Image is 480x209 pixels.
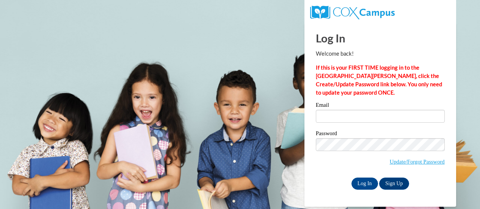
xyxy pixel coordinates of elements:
strong: If this is your FIRST TIME logging in to the [GEOGRAPHIC_DATA][PERSON_NAME], click the Create/Upd... [316,64,442,96]
img: COX Campus [310,6,395,19]
p: Welcome back! [316,50,445,58]
h1: Log In [316,30,445,46]
label: Password [316,131,445,138]
label: Email [316,102,445,110]
a: COX Campus [310,9,395,15]
a: Update/Forgot Password [390,159,445,165]
input: Log In [351,178,378,190]
a: Sign Up [379,178,409,190]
